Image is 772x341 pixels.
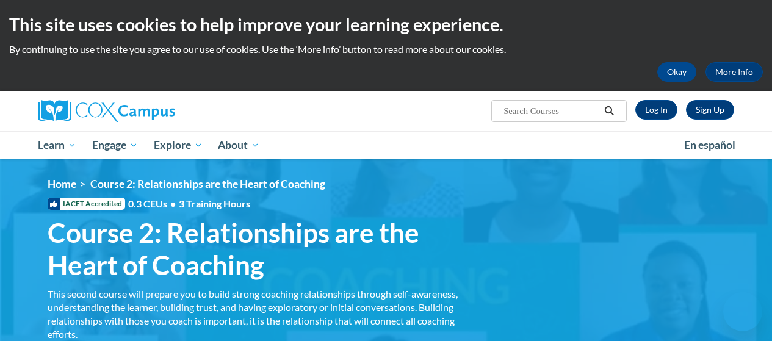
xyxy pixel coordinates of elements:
span: Engage [92,138,138,153]
p: By continuing to use the site you agree to our use of cookies. Use the ‘More info’ button to read... [9,43,763,56]
span: 3 Training Hours [179,198,250,209]
span: Course 2: Relationships are the Heart of Coaching [90,178,325,190]
a: Explore [146,131,211,159]
span: About [218,138,259,153]
a: About [210,131,267,159]
iframe: Button to launch messaging window [723,292,762,331]
button: Okay [657,62,696,82]
a: Cox Campus [38,100,258,122]
span: IACET Accredited [48,198,125,210]
span: 0.3 CEUs [128,197,250,210]
div: Main menu [29,131,743,159]
div: This second course will prepare you to build strong coaching relationships through self-awareness... [48,287,469,341]
span: • [170,198,176,209]
img: Cox Campus [38,100,175,122]
button: Search [600,104,618,118]
h2: This site uses cookies to help improve your learning experience. [9,12,763,37]
span: En español [684,138,735,151]
a: Log In [635,100,677,120]
span: Explore [154,138,203,153]
span: Learn [38,138,76,153]
input: Search Courses [502,104,600,118]
a: Home [48,178,76,190]
a: Engage [84,131,146,159]
a: Learn [31,131,85,159]
a: Register [686,100,734,120]
a: En español [676,132,743,158]
a: More Info [705,62,763,82]
span: Course 2: Relationships are the Heart of Coaching [48,217,469,281]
